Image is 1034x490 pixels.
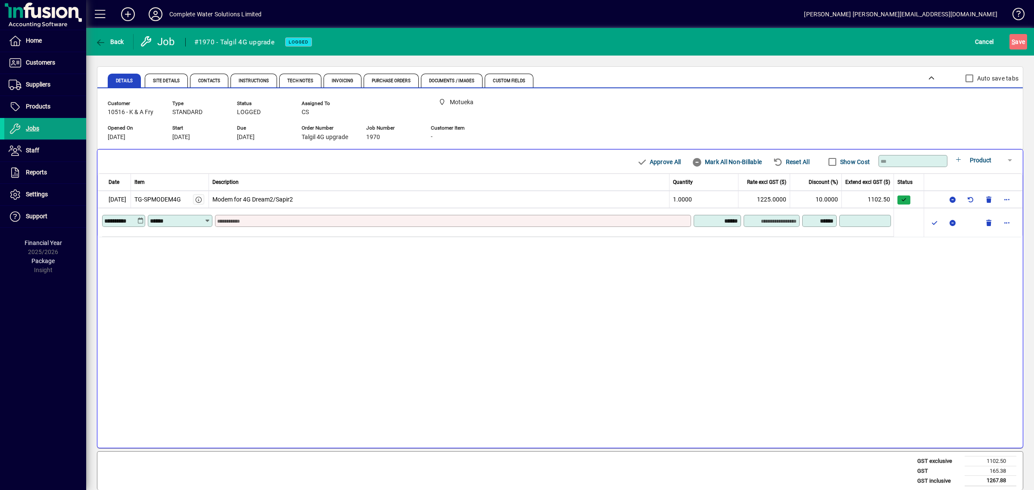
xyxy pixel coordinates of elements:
span: Staff [26,147,39,154]
span: Financial Year [25,239,62,246]
td: Modem for 4G Dream2/Sapir2 [209,191,670,208]
button: Save [1009,34,1027,50]
span: Reports [26,169,47,176]
span: Cancel [975,35,994,49]
div: Complete Water Solutions Limited [169,7,262,21]
td: 165.38 [965,466,1016,476]
span: Start [172,125,224,131]
span: Instructions [239,79,269,83]
span: Purchase Orders [372,79,411,83]
span: STANDARD [172,109,202,116]
span: - [431,133,433,140]
span: Tech Notes [287,79,313,83]
span: Assigned To [302,101,353,106]
a: Staff [4,140,86,161]
button: Cancel [973,34,996,50]
span: S [1012,38,1015,45]
span: CS [302,109,309,116]
span: Customer Item [431,125,483,131]
span: Suppliers [26,81,50,88]
span: Motueka [435,97,491,108]
a: Settings [4,184,86,205]
span: Site Details [153,79,180,83]
span: [DATE] [237,134,255,141]
span: Mark All Non-Billable [692,155,762,169]
td: 1225.0000 [738,191,790,208]
td: 1102.50 [842,191,894,208]
button: Profile [142,6,169,22]
span: Documents / Images [429,79,475,83]
span: Date [109,178,119,186]
span: Home [26,37,42,44]
span: Support [26,213,47,220]
span: Jobs [26,125,39,132]
span: 10516 - K & A Fry [108,109,153,116]
a: Suppliers [4,74,86,96]
a: Products [4,96,86,118]
div: Job [140,35,177,49]
span: LOGGED [289,39,308,45]
span: Job Number [366,125,418,131]
span: [DATE] [172,134,190,141]
a: Support [4,206,86,227]
button: More options [1000,216,1014,229]
span: Details [116,79,133,83]
td: 10.0000 [790,191,842,208]
span: Approve All [637,155,681,169]
button: Approve All [633,154,684,170]
button: More options [1000,192,1014,206]
span: Status [237,101,289,106]
span: Products [26,103,50,110]
span: Opened On [108,125,159,131]
span: Status [897,178,913,186]
td: 1.0000 [670,191,738,208]
a: Reports [4,162,86,183]
td: GST [913,466,965,476]
div: TG-SPMODEM4G [134,195,181,204]
span: 1970 [366,134,380,141]
span: Type [172,101,224,106]
span: Package [31,257,55,264]
td: [DATE] [97,191,131,208]
span: Talgil 4G upgrade [302,134,348,141]
span: [DATE] [108,134,125,141]
button: Reset All [769,154,813,170]
td: 1102.50 [965,456,1016,466]
td: 1267.88 [965,476,1016,486]
a: Customers [4,52,86,74]
button: Mark All Non-Billable [688,154,765,170]
label: Auto save tabs [975,74,1019,83]
span: Contacts [198,79,220,83]
label: Show Cost [838,158,870,166]
span: Motueka [450,98,473,107]
span: Discount (%) [809,178,838,186]
span: Customers [26,59,55,66]
span: Item [134,178,145,186]
td: GST exclusive [913,456,965,466]
app-page-header-button: Back [86,34,134,50]
div: #1970 - Talgil 4G upgrade [194,35,274,49]
a: Home [4,30,86,52]
span: Custom Fields [493,79,525,83]
span: Reset All [773,155,810,169]
span: Due [237,125,289,131]
a: Knowledge Base [1006,2,1023,30]
td: GST inclusive [913,476,965,486]
span: Invoicing [332,79,353,83]
span: Quantity [673,178,693,186]
div: [PERSON_NAME] [PERSON_NAME][EMAIL_ADDRESS][DOMAIN_NAME] [804,7,997,21]
span: ave [1012,35,1025,49]
span: Customer [108,101,159,106]
span: Order Number [302,125,353,131]
span: Settings [26,191,48,198]
span: Rate excl GST ($) [747,178,786,186]
span: Extend excl GST ($) [845,178,890,186]
span: LOGGED [237,109,261,116]
button: Back [93,34,126,50]
button: Add [114,6,142,22]
span: Description [212,178,239,186]
span: Back [95,38,124,45]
